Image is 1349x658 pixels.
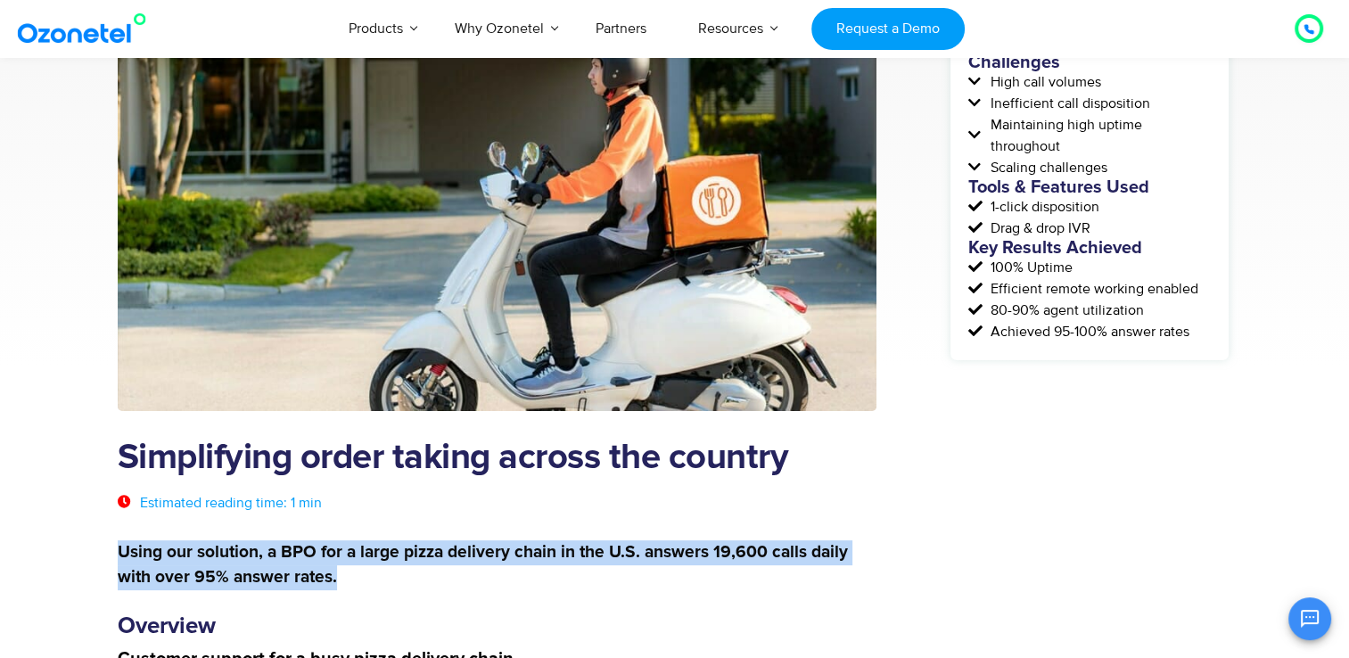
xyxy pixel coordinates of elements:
span: Achieved 95-100% answer rates [986,321,1189,342]
a: Request a Demo [811,8,964,50]
span: Efficient remote working enabled [986,278,1198,300]
span: Estimated reading time: [140,494,287,512]
span: 1 min [291,494,322,512]
span: 1-click disposition [986,196,1099,218]
h5: Tools & Features Used [968,178,1211,196]
span: 100% Uptime [986,257,1073,278]
h5: Challenges [968,53,1211,71]
span: 80-90% agent utilization [986,300,1144,321]
span: High call volumes [986,71,1101,93]
strong: Overview [118,614,216,637]
span: Scaling challenges [986,157,1107,178]
span: Maintaining high uptime throughout [986,114,1211,157]
h1: Simplifying order taking across the country [118,438,877,479]
h5: Key Results Achieved [968,239,1211,257]
span: Inefficient call disposition [986,93,1150,114]
strong: Using our solution, a BPO for a large pizza delivery chain in the U.S. answers 19,600 calls daily... [118,544,848,586]
span: Drag & drop IVR [986,218,1090,239]
button: Open chat [1288,597,1331,640]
